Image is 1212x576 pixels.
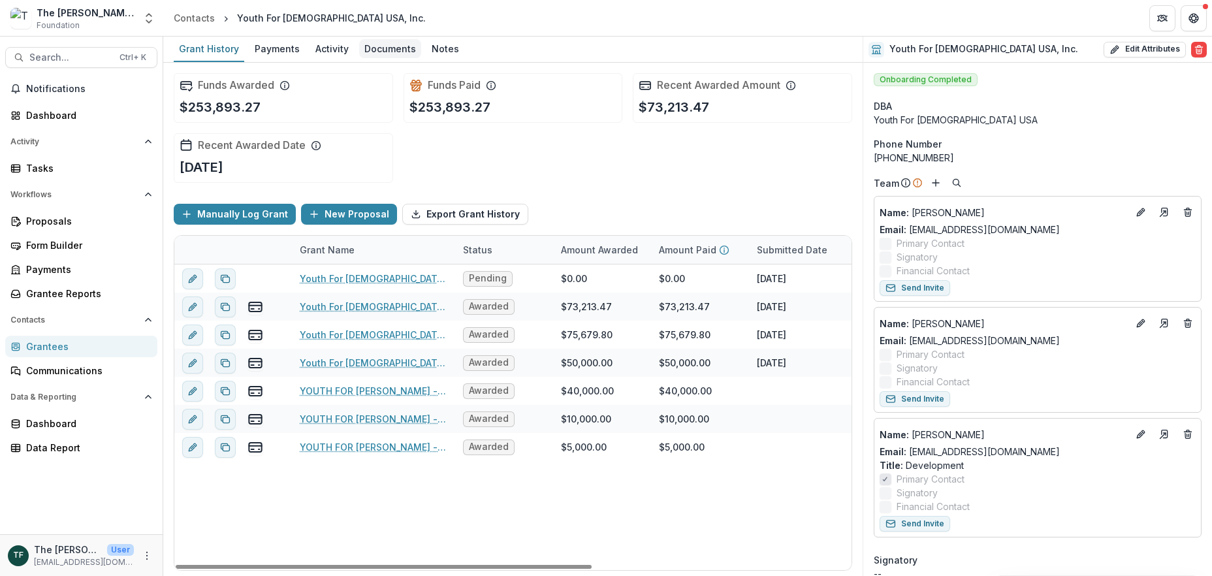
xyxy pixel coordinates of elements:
[10,315,139,325] span: Contacts
[880,391,950,407] button: Send Invite
[168,8,431,27] nav: breadcrumb
[215,381,236,402] button: Duplicate proposal
[5,157,157,179] a: Tasks
[300,272,447,285] a: Youth For [DEMOGRAPHIC_DATA] USA, Inc. - 2025 - The [PERSON_NAME] Foundation Grant Proposal Appli...
[34,543,102,556] p: The [PERSON_NAME] Foundation
[657,79,780,91] h2: Recent Awarded Amount
[359,39,421,58] div: Documents
[659,272,685,285] div: $0.00
[247,299,263,315] button: view-payments
[300,440,447,454] a: YOUTH FOR [PERSON_NAME] - [DATE]
[117,50,149,65] div: Ctrl + K
[880,317,1128,330] a: Name: [PERSON_NAME]
[880,458,1196,472] p: Development
[659,300,710,313] div: $73,213.47
[874,137,942,151] span: Phone Number
[37,20,80,31] span: Foundation
[469,301,509,312] span: Awarded
[757,300,786,313] div: [DATE]
[26,84,152,95] span: Notifications
[426,39,464,58] div: Notes
[553,236,651,264] div: Amount Awarded
[1104,42,1186,57] button: Edit Attributes
[880,428,1128,441] p: [PERSON_NAME]
[247,411,263,427] button: view-payments
[659,440,705,454] div: $5,000.00
[561,272,587,285] div: $0.00
[749,243,835,257] div: Submitted Date
[553,243,646,257] div: Amount Awarded
[880,224,906,235] span: Email:
[215,325,236,345] button: Duplicate proposal
[561,300,612,313] div: $73,213.47
[26,441,147,455] div: Data Report
[5,131,157,152] button: Open Activity
[26,340,147,353] div: Grantees
[198,79,274,91] h2: Funds Awarded
[880,280,950,296] button: Send Invite
[874,113,1202,127] div: Youth For [DEMOGRAPHIC_DATA] USA
[880,460,903,471] span: Title :
[247,355,263,371] button: view-payments
[897,250,938,264] span: Signatory
[180,157,223,177] p: [DATE]
[310,39,354,58] div: Activity
[182,437,203,458] button: edit
[292,236,455,264] div: Grant Name
[182,268,203,289] button: edit
[198,139,306,152] h2: Recent Awarded Date
[174,39,244,58] div: Grant History
[1180,315,1196,331] button: Deletes
[168,8,220,27] a: Contacts
[359,37,421,62] a: Documents
[897,264,970,278] span: Financial Contact
[651,236,749,264] div: Amount Paid
[880,516,950,532] button: Send Invite
[5,210,157,232] a: Proposals
[5,283,157,304] a: Grantee Reports
[561,384,614,398] div: $40,000.00
[874,176,899,190] p: Team
[469,273,507,284] span: Pending
[215,409,236,430] button: Duplicate proposal
[26,263,147,276] div: Payments
[300,412,447,426] a: YOUTH FOR [PERSON_NAME] - [DATE]
[29,52,112,63] span: Search...
[880,317,1128,330] p: [PERSON_NAME]
[874,553,917,567] span: Signatory
[10,190,139,199] span: Workflows
[237,11,426,25] div: Youth For [DEMOGRAPHIC_DATA] USA, Inc.
[897,361,938,375] span: Signatory
[182,409,203,430] button: edit
[5,234,157,256] a: Form Builder
[561,412,611,426] div: $10,000.00
[749,236,847,264] div: Submitted Date
[300,384,447,398] a: YOUTH FOR [PERSON_NAME] - [DATE]
[5,387,157,408] button: Open Data & Reporting
[5,104,157,126] a: Dashboard
[182,325,203,345] button: edit
[880,318,909,329] span: Name :
[174,204,296,225] button: Manually Log Grant
[757,328,786,342] div: [DATE]
[659,328,710,342] div: $75,679.80
[561,440,607,454] div: $5,000.00
[874,73,978,86] span: Onboarding Completed
[1154,313,1175,334] a: Go to contact
[174,11,215,25] div: Contacts
[880,445,1060,458] a: Email: [EMAIL_ADDRESS][DOMAIN_NAME]
[469,357,509,368] span: Awarded
[757,272,786,285] div: [DATE]
[880,428,1128,441] a: Name: [PERSON_NAME]
[215,353,236,374] button: Duplicate proposal
[249,39,305,58] div: Payments
[639,97,709,117] p: $73,213.47
[310,37,354,62] a: Activity
[26,364,147,377] div: Communications
[949,175,965,191] button: Search
[247,440,263,455] button: view-payments
[880,446,906,457] span: Email:
[215,437,236,458] button: Duplicate proposal
[26,161,147,175] div: Tasks
[10,137,139,146] span: Activity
